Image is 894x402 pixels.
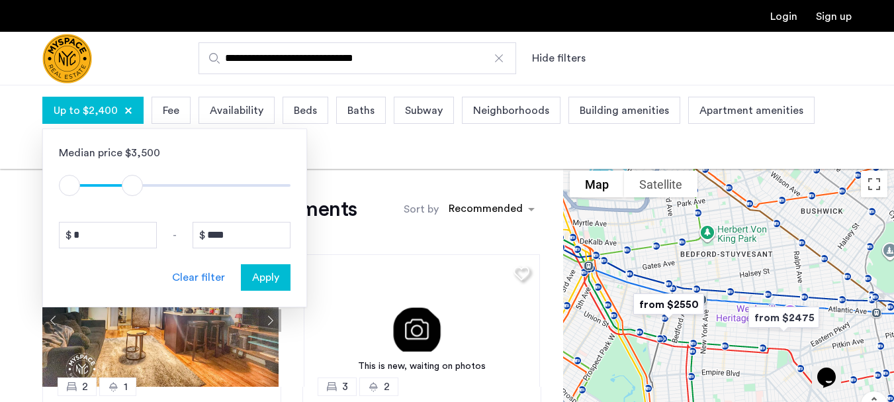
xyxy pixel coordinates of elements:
[193,222,291,248] input: Price to
[59,145,291,161] div: Median price $3,500
[59,222,157,248] input: Price from
[252,270,279,285] span: Apply
[172,270,225,285] div: Clear filter
[532,50,586,66] button: Show or hide filters
[580,103,669,119] span: Building amenities
[812,349,854,389] iframe: chat widget
[241,264,291,291] button: button
[210,103,263,119] span: Availability
[163,103,179,119] span: Fee
[405,103,443,119] span: Subway
[122,175,143,196] span: ngx-slider-max
[699,103,803,119] span: Apartment amenities
[42,34,92,83] a: Cazamio Logo
[54,103,118,119] span: Up to $2,400
[173,227,177,243] span: -
[42,34,92,83] img: logo
[199,42,516,74] input: Apartment Search
[59,184,291,187] ngx-slider: ngx-slider
[347,103,375,119] span: Baths
[770,11,797,22] a: Login
[294,103,317,119] span: Beds
[473,103,549,119] span: Neighborhoods
[59,175,80,196] span: ngx-slider
[816,11,852,22] a: Registration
